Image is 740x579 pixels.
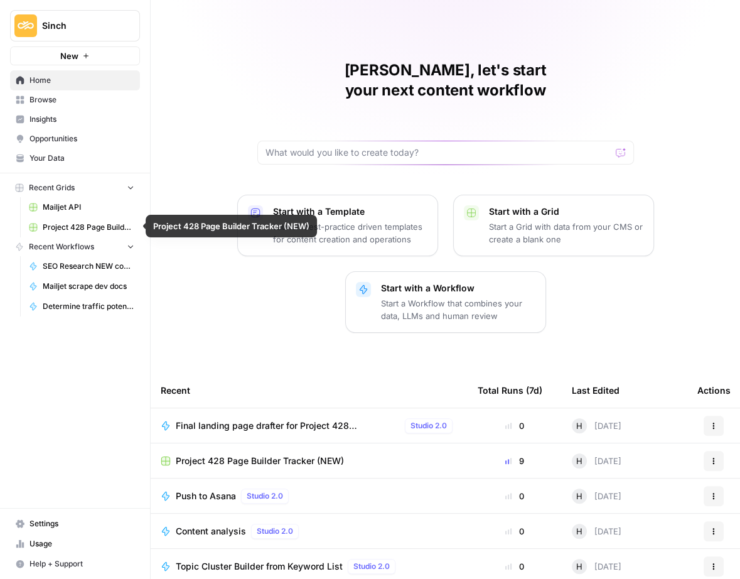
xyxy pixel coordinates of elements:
[161,524,458,539] a: Content analysisStudio 2.0
[42,19,118,32] span: Sinch
[381,297,535,322] p: Start a Workflow that combines your data, LLMs and human review
[23,256,140,276] a: SEO Research NEW content
[161,489,458,504] a: Push to AsanaStudio 2.0
[10,514,140,534] a: Settings
[576,490,582,502] span: H
[29,94,134,106] span: Browse
[478,373,542,408] div: Total Runs (7d)
[29,114,134,125] span: Insights
[572,524,621,539] div: [DATE]
[10,109,140,129] a: Insights
[10,178,140,197] button: Recent Grids
[176,560,343,573] span: Topic Cluster Builder from Keyword List
[237,195,438,256] button: Start with a TemplateLaunch best-practice driven templates for content creation and operations
[10,10,140,41] button: Workspace: Sinch
[10,237,140,256] button: Recent Workflows
[10,70,140,90] a: Home
[29,153,134,164] span: Your Data
[10,46,140,65] button: New
[572,418,621,433] div: [DATE]
[576,455,582,467] span: H
[10,129,140,149] a: Opportunities
[29,182,75,193] span: Recent Grids
[273,220,427,246] p: Launch best-practice driven templates for content creation and operations
[257,60,634,100] h1: [PERSON_NAME], let's start your next content workflow
[43,202,134,213] span: Mailjet API
[453,195,654,256] button: Start with a GridStart a Grid with data from your CMS or create a blank one
[478,419,552,432] div: 0
[176,419,400,432] span: Final landing page drafter for Project 428 ([PERSON_NAME])
[43,222,134,233] span: Project 428 Page Builder Tracker (NEW)
[29,538,134,549] span: Usage
[29,558,134,570] span: Help + Support
[478,455,552,467] div: 9
[43,261,134,272] span: SEO Research NEW content
[247,490,283,502] span: Studio 2.0
[29,518,134,529] span: Settings
[10,554,140,574] button: Help + Support
[23,197,140,217] a: Mailjet API
[478,560,552,573] div: 0
[29,75,134,86] span: Home
[257,526,293,537] span: Studio 2.0
[572,559,621,574] div: [DATE]
[161,373,458,408] div: Recent
[23,276,140,296] a: Mailjet scrape dev docs
[176,455,344,467] span: Project 428 Page Builder Tracker (NEW)
[29,133,134,144] span: Opportunities
[176,525,246,538] span: Content analysis
[161,559,458,574] a: Topic Cluster Builder from Keyword ListStudio 2.0
[273,205,427,218] p: Start with a Template
[265,146,611,159] input: What would you like to create today?
[381,282,535,295] p: Start with a Workflow
[697,373,731,408] div: Actions
[478,525,552,538] div: 0
[10,534,140,554] a: Usage
[161,418,458,433] a: Final landing page drafter for Project 428 ([PERSON_NAME])Studio 2.0
[43,281,134,292] span: Mailjet scrape dev docs
[489,220,643,246] p: Start a Grid with data from your CMS or create a blank one
[572,453,621,468] div: [DATE]
[60,50,78,62] span: New
[161,455,458,467] a: Project 428 Page Builder Tracker (NEW)
[10,90,140,110] a: Browse
[14,14,37,37] img: Sinch Logo
[478,490,552,502] div: 0
[43,301,134,312] span: Determine traffic potential for a keyword
[23,217,140,237] a: Project 428 Page Builder Tracker (NEW)
[345,271,546,333] button: Start with a WorkflowStart a Workflow that combines your data, LLMs and human review
[576,560,582,573] span: H
[176,490,236,502] span: Push to Asana
[10,148,140,168] a: Your Data
[23,296,140,317] a: Determine traffic potential for a keyword
[410,420,447,431] span: Studio 2.0
[489,205,643,218] p: Start with a Grid
[572,373,619,408] div: Last Edited
[576,419,582,432] span: H
[576,525,582,538] span: H
[572,489,621,504] div: [DATE]
[29,241,94,252] span: Recent Workflows
[353,561,390,572] span: Studio 2.0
